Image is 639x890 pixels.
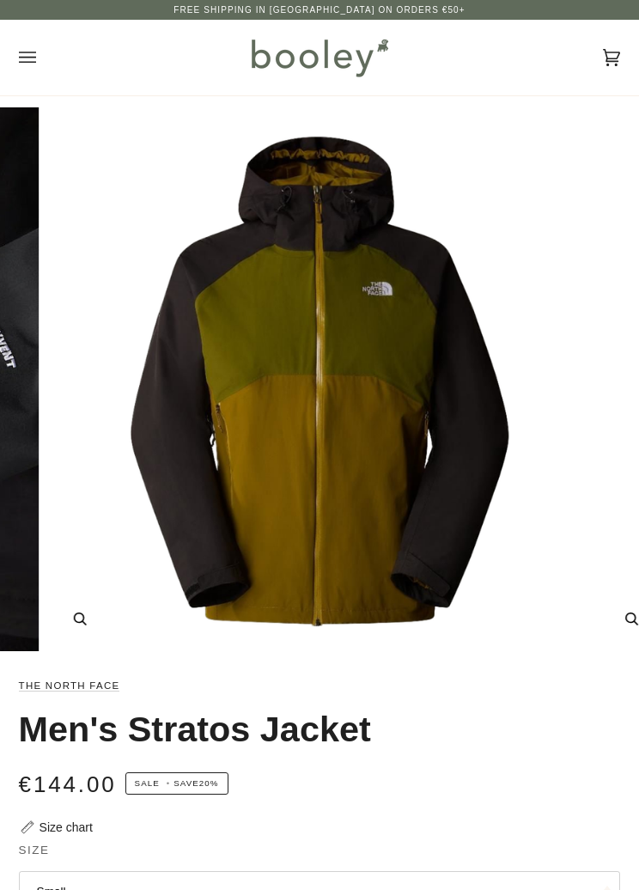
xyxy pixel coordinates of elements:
span: Size [19,842,50,859]
div: The North Face Men's Stratos Jacket Moss Green / Forest Olive - Booley Galway [48,107,591,650]
span: Sale [135,778,160,788]
button: Open menu [19,20,70,95]
span: €144.00 [19,771,117,797]
div: Size chart [40,819,93,837]
h1: Men's Stratos Jacket [19,708,371,753]
a: The North Face [19,680,120,691]
span: Save [125,772,228,795]
img: The North Face Men&#39;s Stratos Jacket Moss Green / Forest Olive - Booley Galway [48,107,591,650]
span: 20% [199,778,219,788]
img: Booley [244,33,394,82]
em: • [163,778,174,788]
p: Free Shipping in [GEOGRAPHIC_DATA] on Orders €50+ [173,3,465,17]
